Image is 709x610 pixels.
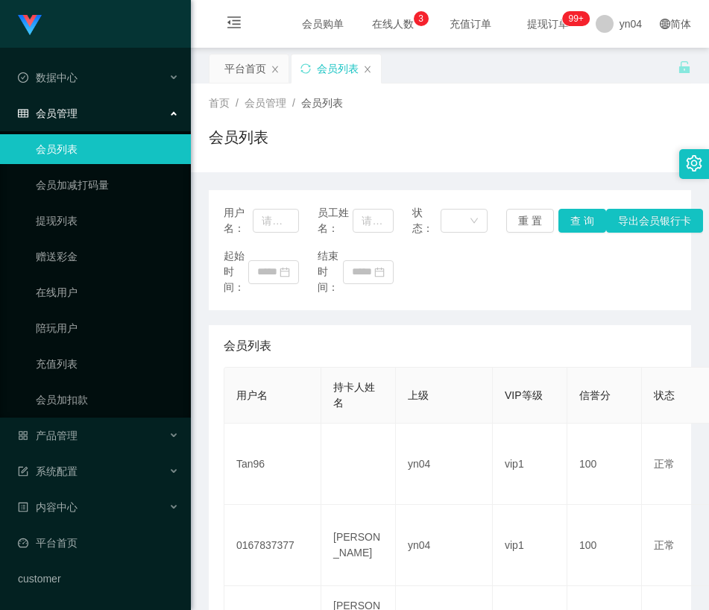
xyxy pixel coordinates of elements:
[333,381,375,409] span: 持卡人姓名
[396,424,493,505] td: yn04
[678,60,691,74] i: 图标: unlock
[18,108,28,119] i: 图标: table
[686,155,702,172] i: 图标: setting
[36,385,179,415] a: 会员加扣款
[18,465,78,477] span: 系统配置
[418,11,423,26] p: 3
[606,209,703,233] button: 导出会员银行卡
[654,458,675,470] span: 正常
[18,72,78,84] span: 数据中心
[224,205,253,236] span: 用户名：
[18,502,28,512] i: 图标: profile
[36,170,179,200] a: 会员加减打码量
[18,501,78,513] span: 内容中心
[363,65,372,74] i: 图标: close
[280,267,290,277] i: 图标: calendar
[292,97,295,109] span: /
[654,389,675,401] span: 状态
[414,11,429,26] sup: 3
[567,505,642,586] td: 100
[301,97,343,109] span: 会员列表
[224,337,271,355] span: 会员列表
[224,248,248,295] span: 起始时间：
[224,424,321,505] td: Tan96
[321,505,396,586] td: [PERSON_NAME]
[396,505,493,586] td: yn04
[353,209,393,233] input: 请输入
[36,134,179,164] a: 会员列表
[493,424,567,505] td: vip1
[236,97,239,109] span: /
[300,63,311,74] i: 图标: sync
[209,1,259,48] i: 图标: menu-fold
[660,19,670,29] i: 图标: global
[18,72,28,83] i: 图标: check-circle-o
[209,126,268,148] h1: 会员列表
[224,54,266,83] div: 平台首页
[245,97,286,109] span: 会员管理
[505,389,543,401] span: VIP等级
[36,349,179,379] a: 充值列表
[493,505,567,586] td: vip1
[318,248,342,295] span: 结束时间：
[18,564,179,594] a: customer
[253,209,299,233] input: 请输入
[36,277,179,307] a: 在线用户
[18,466,28,477] i: 图标: form
[18,430,28,441] i: 图标: appstore-o
[18,107,78,119] span: 会员管理
[562,11,589,26] sup: 326
[520,19,576,29] span: 提现订单
[271,65,280,74] i: 图标: close
[579,389,611,401] span: 信誉分
[36,313,179,343] a: 陪玩用户
[224,505,321,586] td: 0167837377
[654,539,675,551] span: 正常
[209,97,230,109] span: 首页
[412,205,441,236] span: 状态：
[36,206,179,236] a: 提现列表
[442,19,499,29] span: 充值订单
[558,209,606,233] button: 查 询
[18,430,78,441] span: 产品管理
[36,242,179,271] a: 赠送彩金
[236,389,268,401] span: 用户名
[470,216,479,227] i: 图标: down
[18,15,42,36] img: logo.9652507e.png
[567,424,642,505] td: 100
[506,209,554,233] button: 重 置
[18,528,179,558] a: 图标: dashboard平台首页
[408,389,429,401] span: 上级
[374,267,385,277] i: 图标: calendar
[318,205,353,236] span: 员工姓名：
[317,54,359,83] div: 会员列表
[365,19,421,29] span: 在线人数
